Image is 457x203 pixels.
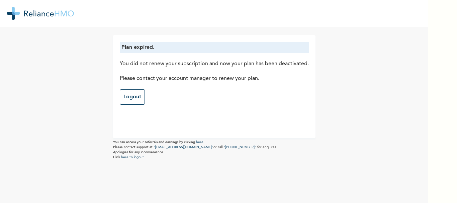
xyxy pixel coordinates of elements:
p: Click [113,155,315,160]
a: Logout [120,89,145,105]
a: here [196,140,203,144]
p: You can access your referrals and earnings by clicking [113,140,315,145]
p: Please contact your account manager to renew your plan. [120,75,309,83]
p: You did not renew your subscription and now your plan has been deactivated. [120,60,309,68]
p: Please contact support at or call for enquires. Apologies for any inconvenience. [113,145,315,155]
a: "[PHONE_NUMBER]" [223,145,256,149]
a: "[EMAIL_ADDRESS][DOMAIN_NAME]" [154,145,213,149]
img: RelianceHMO [7,7,74,20]
a: here to logout [121,156,144,159]
p: Plan expired. [121,43,307,52]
